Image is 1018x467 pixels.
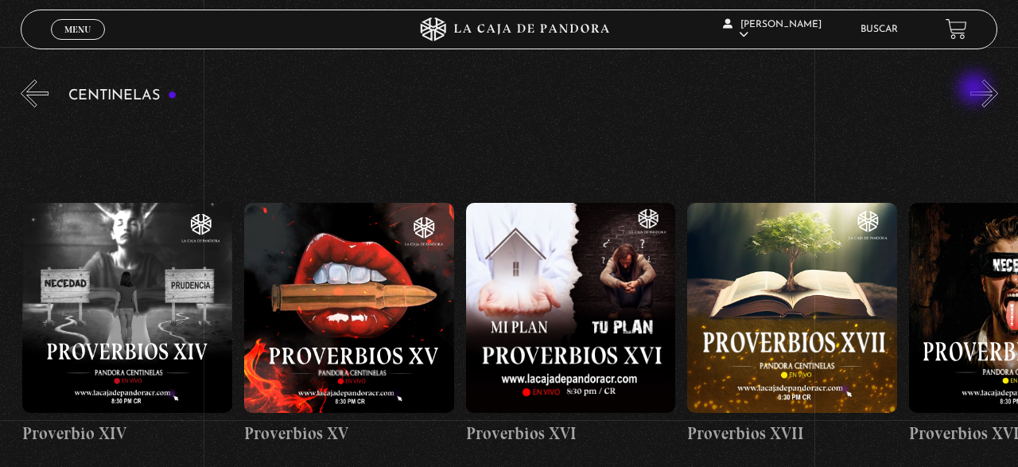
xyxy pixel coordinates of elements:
[466,421,676,446] h4: Proverbios XVI
[861,25,898,34] a: Buscar
[723,20,822,40] span: [PERSON_NAME]
[244,421,454,446] h4: Proverbios XV
[64,25,91,34] span: Menu
[970,80,998,107] button: Next
[21,80,49,107] button: Previous
[68,88,177,103] h3: Centinelas
[22,421,232,446] h4: Proverbio XIV
[60,38,97,49] span: Cerrar
[946,18,967,40] a: View your shopping cart
[687,421,897,446] h4: Proverbios XVII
